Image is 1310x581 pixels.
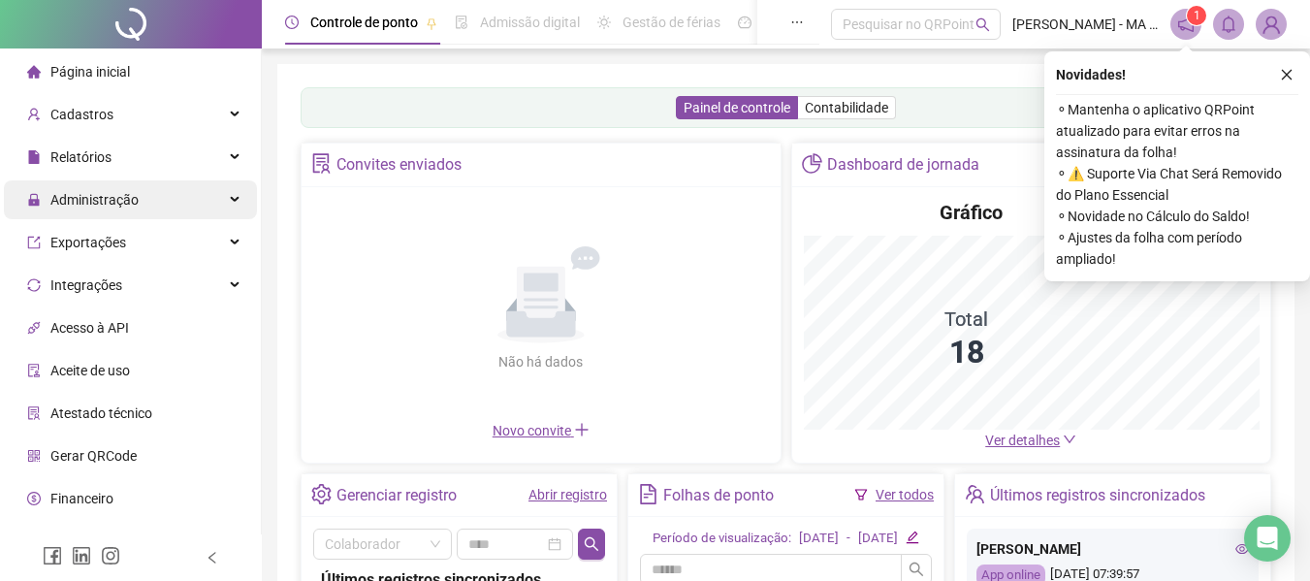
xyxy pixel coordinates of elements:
span: sun [597,16,611,29]
div: Open Intercom Messenger [1244,515,1291,562]
span: team [965,484,985,504]
span: ⚬ Mantenha o aplicativo QRPoint atualizado para evitar erros na assinatura da folha! [1056,99,1298,163]
span: pie-chart [802,153,822,174]
span: Admissão digital [480,15,580,30]
span: notification [1177,16,1195,33]
span: plus [574,422,590,437]
span: audit [27,364,41,377]
span: ⚬ ⚠️ Suporte Via Chat Será Removido do Plano Essencial [1056,163,1298,206]
span: solution [27,406,41,420]
span: Administração [50,192,139,208]
span: Exportações [50,235,126,250]
span: Novidades ! [1056,64,1126,85]
span: close [1280,68,1294,81]
span: api [27,321,41,335]
span: Cadastros [50,107,113,122]
span: Painel de controle [684,100,790,115]
span: Novo convite [493,423,590,438]
div: Dashboard de jornada [827,148,979,181]
span: dollar [27,492,41,505]
span: eye [1235,542,1249,556]
div: Não há dados [452,351,630,372]
span: Integrações [50,277,122,293]
span: file-done [455,16,468,29]
a: Ver todos [876,487,934,502]
span: facebook [43,546,62,565]
span: down [1063,433,1076,446]
span: solution [311,153,332,174]
span: Ver detalhes [985,433,1060,448]
span: setting [311,484,332,504]
span: Gestão de férias [623,15,720,30]
a: Abrir registro [528,487,607,502]
span: ⚬ Novidade no Cálculo do Saldo! [1056,206,1298,227]
span: Central de ajuda [50,533,148,549]
span: dashboard [738,16,751,29]
span: file [27,150,41,164]
span: lock [27,193,41,207]
span: filter [854,488,868,501]
span: Acesso à API [50,320,129,336]
h4: Gráfico [940,199,1003,226]
div: [DATE] [799,529,839,549]
div: Folhas de ponto [663,479,774,512]
span: instagram [101,546,120,565]
span: search [975,17,990,32]
span: ⚬ Ajustes da folha com período ampliado! [1056,227,1298,270]
span: file-text [638,484,658,504]
span: Gerar QRCode [50,448,137,464]
span: home [27,65,41,79]
span: search [909,562,924,577]
span: pushpin [426,17,437,29]
span: ellipsis [790,16,804,29]
span: Atestado técnico [50,405,152,421]
div: Período de visualização: [653,529,791,549]
span: left [206,551,219,565]
span: Aceite de uso [50,363,130,378]
span: edit [906,531,918,543]
span: Controle de ponto [310,15,418,30]
span: Financeiro [50,491,113,506]
span: [PERSON_NAME] - MA CONEGLIAN CENTRAL [1012,14,1159,35]
div: - [847,529,850,549]
div: Últimos registros sincronizados [990,479,1205,512]
img: 30179 [1257,10,1286,39]
span: linkedin [72,546,91,565]
span: sync [27,278,41,292]
div: [PERSON_NAME] [976,538,1249,560]
span: search [584,536,599,552]
span: bell [1220,16,1237,33]
sup: 1 [1187,6,1206,25]
span: clock-circle [285,16,299,29]
div: Convites enviados [336,148,462,181]
a: Ver detalhes down [985,433,1076,448]
span: user-add [27,108,41,121]
span: Contabilidade [805,100,888,115]
div: Gerenciar registro [336,479,457,512]
span: qrcode [27,449,41,463]
span: Página inicial [50,64,130,80]
span: 1 [1194,9,1200,22]
div: [DATE] [858,529,898,549]
span: Relatórios [50,149,112,165]
span: export [27,236,41,249]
